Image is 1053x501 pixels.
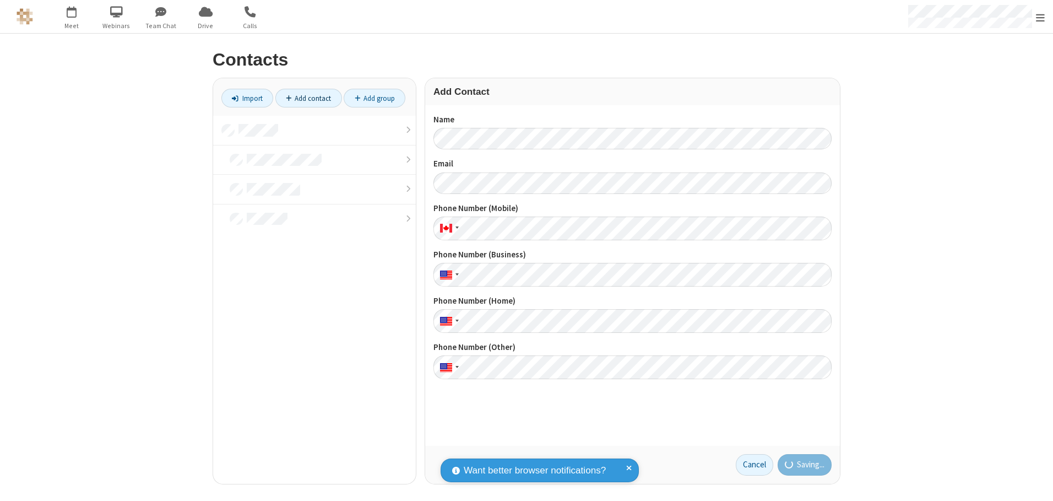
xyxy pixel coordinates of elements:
[213,50,840,69] h2: Contacts
[221,89,273,107] a: Import
[797,459,824,471] span: Saving...
[433,249,832,261] label: Phone Number (Business)
[51,21,93,31] span: Meet
[433,202,832,215] label: Phone Number (Mobile)
[433,158,832,170] label: Email
[433,217,462,240] div: Canada: + 1
[185,21,226,31] span: Drive
[433,295,832,308] label: Phone Number (Home)
[96,21,137,31] span: Webinars
[433,114,832,126] label: Name
[736,454,773,476] a: Cancel
[275,89,342,107] a: Add contact
[433,341,832,354] label: Phone Number (Other)
[230,21,271,31] span: Calls
[344,89,405,107] a: Add group
[464,464,606,478] span: Want better browser notifications?
[140,21,182,31] span: Team Chat
[433,263,462,287] div: United States: + 1
[433,309,462,333] div: United States: + 1
[17,8,33,25] img: QA Selenium DO NOT DELETE OR CHANGE
[433,87,832,97] h3: Add Contact
[433,355,462,379] div: United States: + 1
[778,454,832,476] button: Saving...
